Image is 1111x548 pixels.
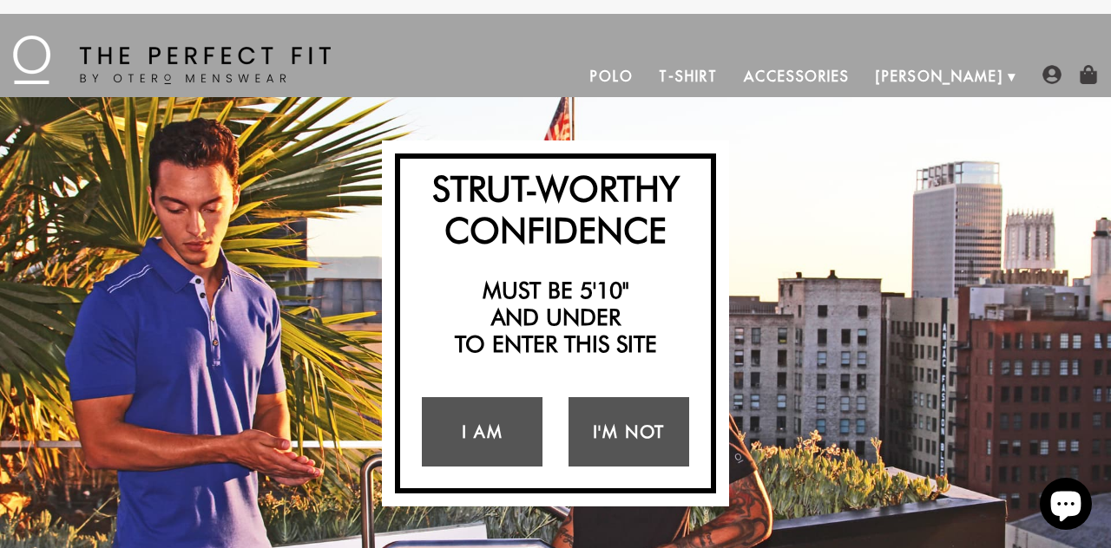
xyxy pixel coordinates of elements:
a: T-Shirt [646,55,730,97]
h2: Must be 5'10" and under to enter this site [409,277,702,358]
inbox-online-store-chat: Shopify online store chat [1035,478,1097,534]
a: Polo [577,55,647,97]
a: I Am [422,397,542,466]
h2: Strut-Worthy Confidence [409,167,702,251]
a: I'm Not [569,397,689,466]
img: The Perfect Fit - by Otero Menswear - Logo [13,36,331,84]
img: user-account-icon.png [1042,65,1062,84]
img: shopping-bag-icon.png [1079,65,1098,84]
a: [PERSON_NAME] [863,55,1016,97]
a: Accessories [731,55,863,97]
